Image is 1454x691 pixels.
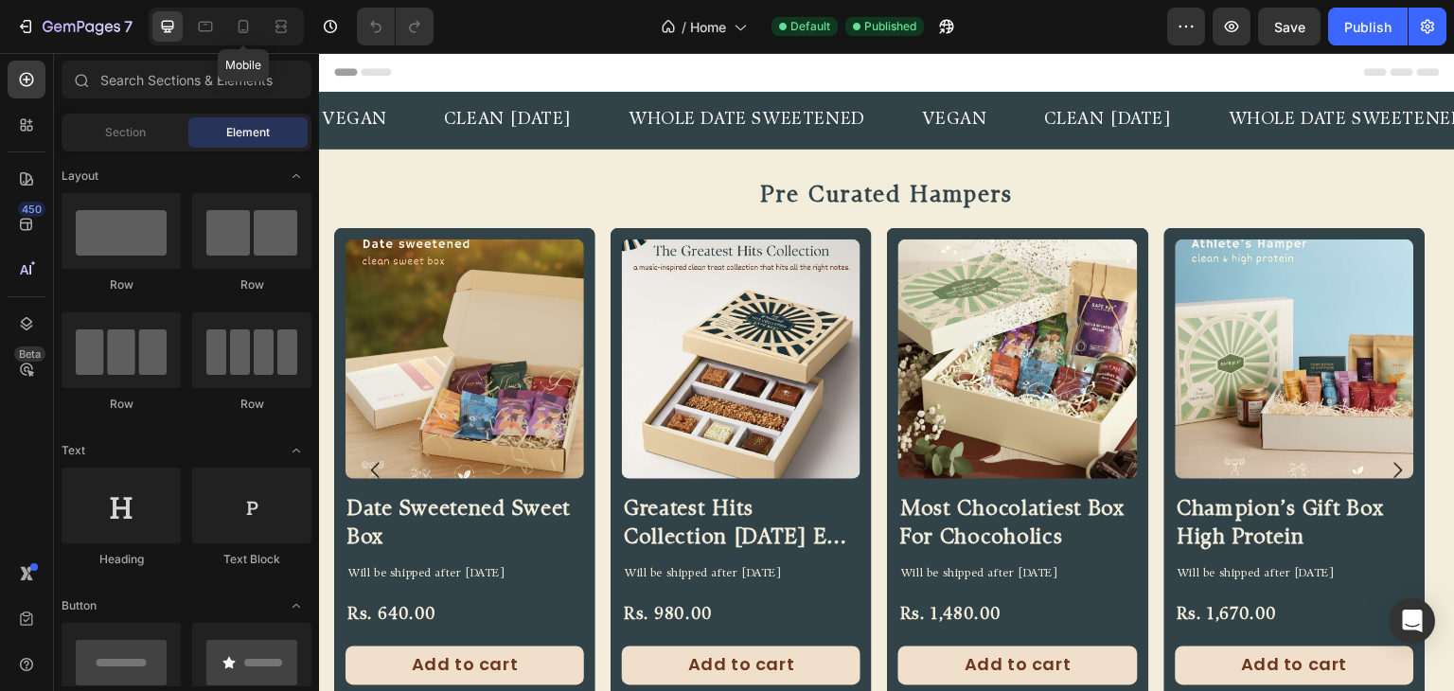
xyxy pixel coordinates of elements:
[15,127,1121,160] h2: pre curated hampers
[62,276,181,293] div: Row
[27,547,265,578] div: Rs. 640.00
[303,594,541,632] button: Add to cart
[603,54,668,81] p: VEGAN
[192,396,311,413] div: Row
[303,547,541,578] div: Rs. 980.00
[281,435,311,466] span: Toggle open
[910,54,1146,81] p: WHOLE DATE SWEETENED
[30,391,83,444] button: Carousel Back Arrow
[857,441,1095,504] h2: Champion’s Gift Box High Protein
[62,61,311,98] input: Search Sections & Elements
[1390,598,1435,644] div: Open Intercom Messenger
[192,276,311,293] div: Row
[281,591,311,621] span: Toggle open
[682,17,686,37] span: /
[1053,391,1106,444] button: Carousel Next Arrow
[14,346,45,362] div: Beta
[1328,8,1408,45] button: Publish
[1274,19,1305,35] span: Save
[857,186,1095,425] a: Champion’s Gift Box High Protein
[1344,17,1392,37] div: Publish
[790,18,830,35] span: Default
[579,547,818,578] div: Rs. 1,480.00
[859,512,1093,530] p: Will be shipped after [DATE]
[857,594,1095,632] button: Add to cart
[62,396,181,413] div: Row
[579,441,818,504] h2: Most Chocolatiest Box For Chocoholics
[725,54,853,81] p: CLEAN [DATE]
[1258,8,1321,45] button: Save
[303,441,541,504] h2: Greatest Hits Collection [DATE] Edit ‘25
[27,186,265,425] a: Date Sweetened Sweet Box
[62,168,98,185] span: Layout
[28,512,263,530] p: Will be shipped after [DATE]
[369,599,476,627] div: Add to cart
[226,124,270,141] span: Element
[646,599,753,627] div: Add to cart
[922,599,1029,627] div: Add to cart
[357,8,434,45] div: Undo/Redo
[579,594,818,632] button: Add to cart
[18,202,45,217] div: 450
[305,512,540,530] p: Will be shipped after [DATE]
[8,8,141,45] button: 7
[27,594,265,632] button: Add to cart
[319,53,1454,691] iframe: Design area
[864,18,916,35] span: Published
[857,547,1095,578] div: Rs. 1,670.00
[62,551,181,568] div: Heading
[192,551,311,568] div: Text Block
[581,512,816,530] p: Will be shipped after [DATE]
[690,17,726,37] span: Home
[303,186,541,425] a: Greatest Hits Collection Diwali Edit ‘25
[281,161,311,191] span: Toggle open
[27,441,265,504] h2: Date Sweetened Sweet Box
[105,124,146,141] span: Section
[62,442,85,459] span: Text
[579,186,818,425] a: Most Chocolatiest Box For Chocoholics
[93,599,200,627] div: Add to cart
[62,597,97,614] span: Button
[124,15,133,38] p: 7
